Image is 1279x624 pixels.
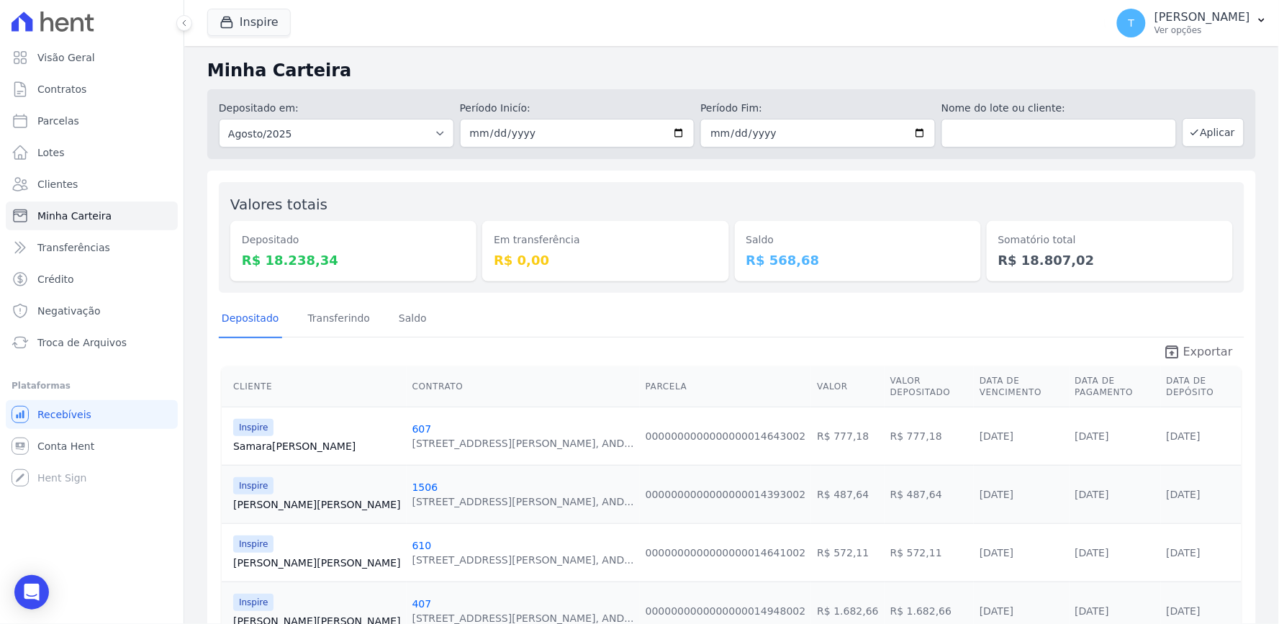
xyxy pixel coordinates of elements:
td: R$ 777,18 [811,407,884,465]
span: Lotes [37,145,65,160]
a: [DATE] [1167,605,1201,617]
td: R$ 777,18 [885,407,974,465]
dd: R$ 0,00 [494,250,717,270]
a: [DATE] [1075,430,1109,442]
span: Inspire [233,535,274,553]
span: Crédito [37,272,74,286]
a: Visão Geral [6,43,178,72]
dd: R$ 18.238,34 [242,250,465,270]
label: Período Inicío: [460,101,695,116]
button: Inspire [207,9,291,36]
a: 0000000000000000014641002 [646,547,806,559]
span: Recebíveis [37,407,91,422]
a: Transferências [6,233,178,262]
a: Samara[PERSON_NAME] [233,439,401,453]
dt: Depositado [242,232,465,248]
a: Recebíveis [6,400,178,429]
th: Parcela [640,366,812,407]
td: R$ 572,11 [811,523,884,582]
span: Parcelas [37,114,79,128]
a: 0000000000000000014393002 [646,489,806,500]
label: Depositado em: [219,102,299,114]
span: T [1129,18,1135,28]
a: [DATE] [1167,430,1201,442]
a: Conta Hent [6,432,178,461]
a: Saldo [396,301,430,338]
a: unarchive Exportar [1152,343,1244,363]
span: Negativação [37,304,101,318]
th: Valor [811,366,884,407]
a: [DATE] [1075,547,1109,559]
dt: Saldo [746,232,970,248]
span: Inspire [233,594,274,611]
a: [DATE] [1167,547,1201,559]
dd: R$ 18.807,02 [998,250,1221,270]
a: Troca de Arquivos [6,328,178,357]
span: Minha Carteira [37,209,112,223]
a: 0000000000000000014643002 [646,430,806,442]
span: Inspire [233,419,274,436]
a: Crédito [6,265,178,294]
a: Depositado [219,301,282,338]
dd: R$ 568,68 [746,250,970,270]
span: Clientes [37,177,78,191]
a: [DATE] [1075,605,1109,617]
a: Clientes [6,170,178,199]
a: [DATE] [1167,489,1201,500]
a: [DATE] [980,430,1013,442]
a: [DATE] [980,605,1013,617]
th: Data de Pagamento [1070,366,1161,407]
p: [PERSON_NAME] [1154,10,1250,24]
a: [PERSON_NAME][PERSON_NAME] [233,556,401,570]
div: [STREET_ADDRESS][PERSON_NAME], AND... [412,553,634,567]
span: Visão Geral [37,50,95,65]
a: [DATE] [980,489,1013,500]
th: Contrato [407,366,640,407]
a: Transferindo [305,301,374,338]
td: R$ 572,11 [885,523,974,582]
a: Contratos [6,75,178,104]
span: Contratos [37,82,86,96]
a: 607 [412,423,432,435]
div: [STREET_ADDRESS][PERSON_NAME], AND... [412,494,634,509]
i: unarchive [1163,343,1180,361]
button: Aplicar [1183,118,1244,147]
th: Data de Vencimento [974,366,1069,407]
div: Open Intercom Messenger [14,575,49,610]
td: R$ 487,64 [885,465,974,523]
a: [DATE] [980,547,1013,559]
div: Plataformas [12,377,172,394]
button: T [PERSON_NAME] Ver opções [1106,3,1279,43]
span: Troca de Arquivos [37,335,127,350]
span: Exportar [1183,343,1233,361]
a: 407 [412,598,432,610]
a: 0000000000000000014948002 [646,605,806,617]
th: Valor Depositado [885,366,974,407]
h2: Minha Carteira [207,58,1256,83]
span: Inspire [233,477,274,494]
th: Data de Depósito [1161,366,1242,407]
label: Nome do lote ou cliente: [941,101,1177,116]
label: Período Fim: [700,101,936,116]
td: R$ 487,64 [811,465,884,523]
dt: Em transferência [494,232,717,248]
a: Minha Carteira [6,202,178,230]
p: Ver opções [1154,24,1250,36]
th: Cliente [222,366,407,407]
label: Valores totais [230,196,327,213]
a: [DATE] [1075,489,1109,500]
a: 610 [412,540,432,551]
dt: Somatório total [998,232,1221,248]
a: Negativação [6,297,178,325]
div: [STREET_ADDRESS][PERSON_NAME], AND... [412,436,634,451]
span: Conta Hent [37,439,94,453]
a: Lotes [6,138,178,167]
a: [PERSON_NAME][PERSON_NAME] [233,497,401,512]
a: Parcelas [6,107,178,135]
a: 1506 [412,481,438,493]
span: Transferências [37,240,110,255]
